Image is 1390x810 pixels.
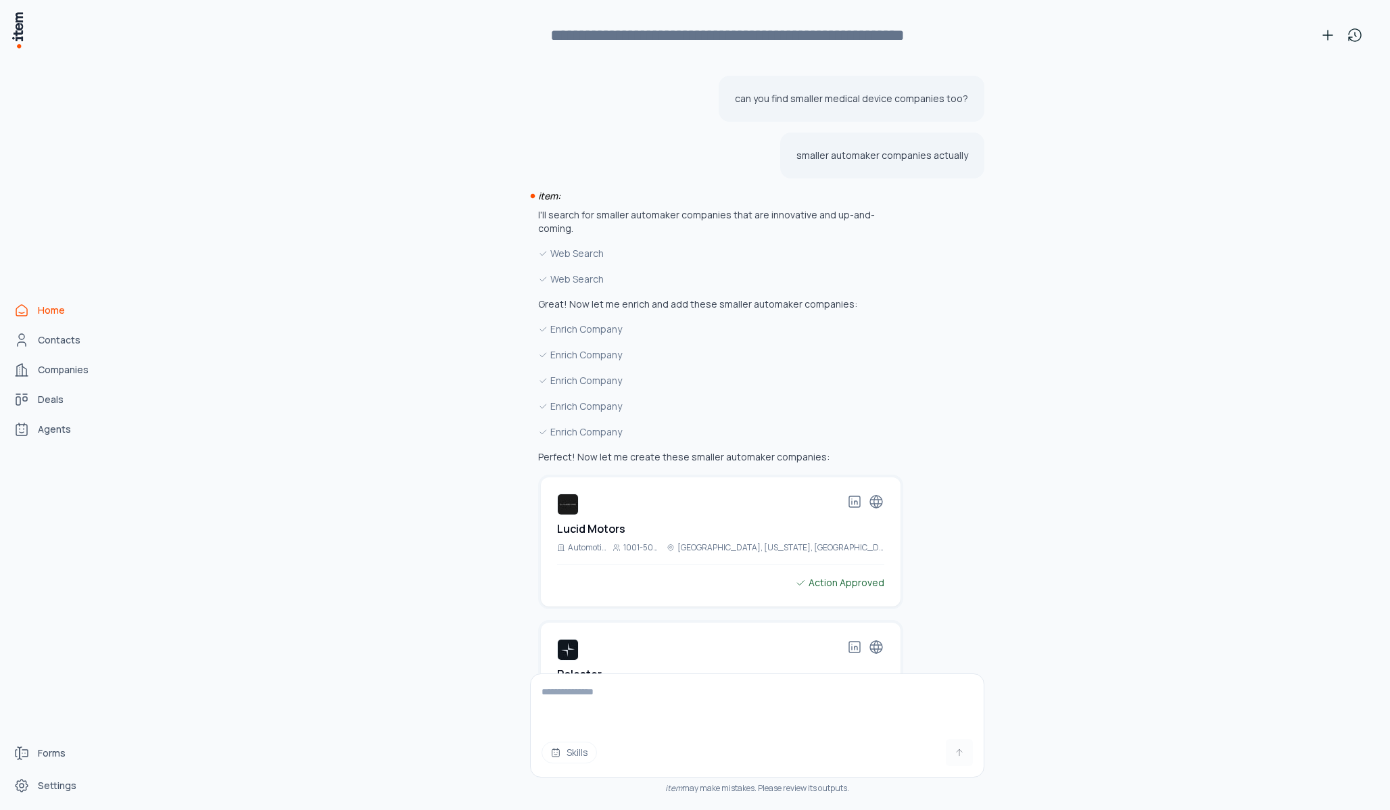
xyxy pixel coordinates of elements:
button: View history [1341,22,1368,49]
a: Settings [8,772,111,799]
div: Web Search [538,246,903,261]
div: Enrich Company [538,425,903,439]
div: Enrich Company [538,348,903,362]
span: Agents [38,423,71,436]
span: Contacts [38,333,80,347]
span: Forms [38,746,66,760]
div: may make mistakes. Please review its outputs. [530,783,984,794]
div: Enrich Company [538,322,903,337]
p: smaller automaker companies actually [796,149,968,162]
p: [GEOGRAPHIC_DATA], [US_STATE], [GEOGRAPHIC_DATA] [677,542,884,553]
div: Enrich Company [538,373,903,388]
i: item [665,782,682,794]
button: New conversation [1314,22,1341,49]
span: Skills [567,746,588,759]
span: Home [38,304,65,317]
p: Automotive [568,542,607,553]
img: Item Brain Logo [11,11,24,49]
p: 1001-5000 [623,542,661,553]
a: deals [8,386,111,413]
p: can you find smaller medical device companies too? [735,92,968,105]
a: Companies [8,356,111,383]
a: Forms [8,740,111,767]
p: Great! Now let me enrich and add these smaller automaker companies: [538,297,903,311]
p: Perfect! Now let me create these smaller automaker companies: [538,450,903,464]
div: Enrich Company [538,399,903,414]
img: Polestar [557,639,579,661]
img: Lucid Motors [557,494,579,515]
a: Home [8,297,111,324]
span: Settings [38,779,76,792]
a: Contacts [8,327,111,354]
h2: Polestar [557,666,602,682]
i: item: [538,189,560,202]
span: Deals [38,393,64,406]
div: Web Search [538,272,903,287]
p: I'll search for smaller automaker companies that are innovative and up-and-coming. [538,208,903,235]
button: Skills [542,742,597,763]
span: Companies [38,363,89,377]
h2: Lucid Motors [557,521,625,537]
a: Agents [8,416,111,443]
div: Action Approved [795,575,884,590]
